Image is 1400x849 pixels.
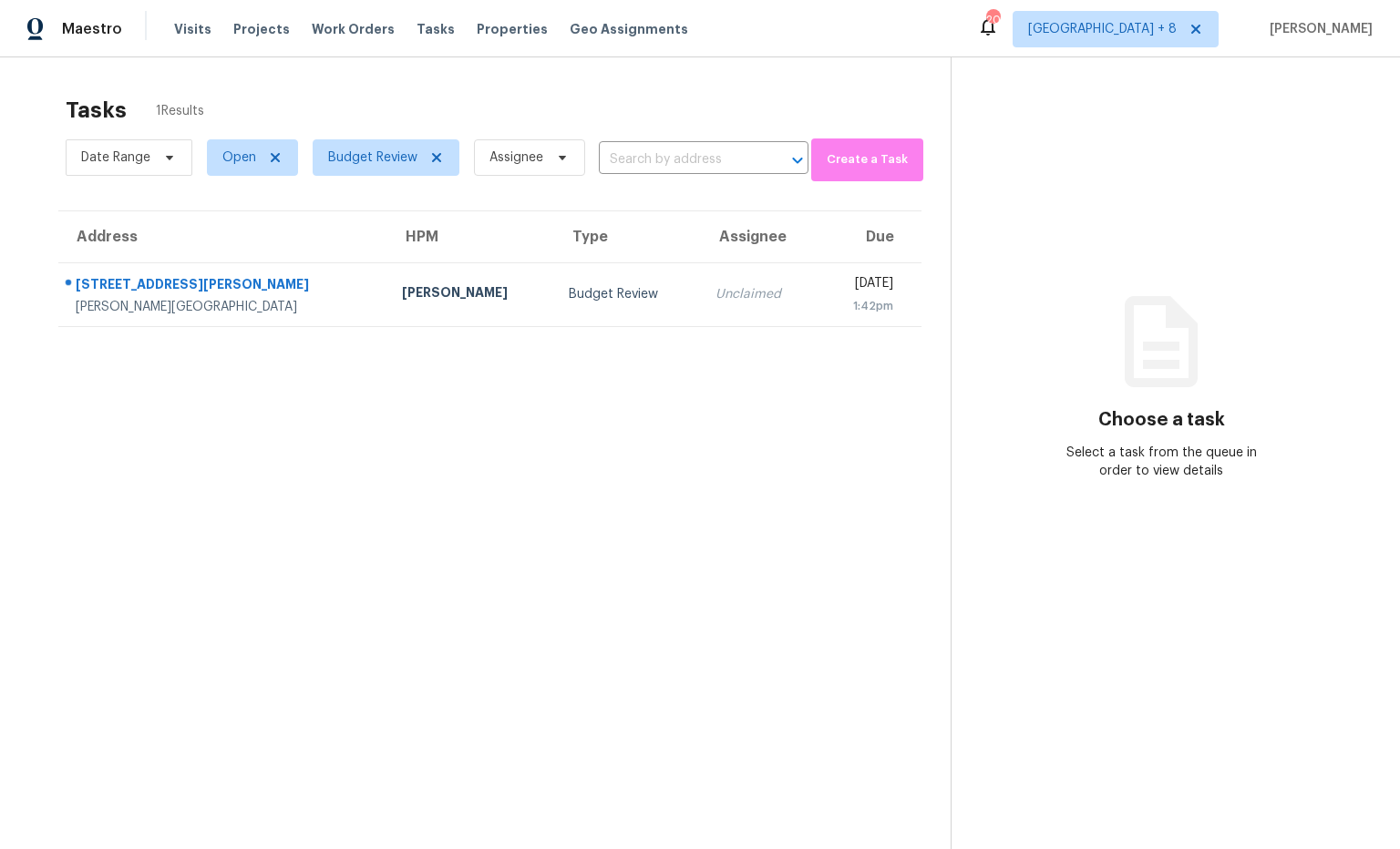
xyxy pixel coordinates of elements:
[477,20,548,38] span: Properties
[570,20,688,38] span: Geo Assignments
[58,211,387,262] th: Address
[554,211,701,262] th: Type
[1262,20,1373,38] span: [PERSON_NAME]
[833,274,893,297] div: [DATE]
[66,101,127,119] h2: Tasks
[785,148,810,173] button: Open
[701,211,818,262] th: Assignee
[312,20,395,38] span: Work Orders
[174,20,211,38] span: Visits
[156,102,204,120] span: 1 Results
[81,148,150,167] span: Date Range
[387,211,554,262] th: HPM
[62,20,122,38] span: Maestro
[222,148,256,167] span: Open
[489,148,543,167] span: Assignee
[715,285,804,303] div: Unclaimed
[1098,411,1225,429] h3: Choose a task
[569,285,686,303] div: Budget Review
[599,146,757,174] input: Search by address
[833,297,893,315] div: 1:42pm
[76,298,373,316] div: [PERSON_NAME][GEOGRAPHIC_DATA]
[328,148,417,167] span: Budget Review
[417,23,455,36] span: Tasks
[1056,444,1266,480] div: Select a task from the queue in order to view details
[1028,20,1177,38] span: [GEOGRAPHIC_DATA] + 8
[818,211,921,262] th: Due
[233,20,290,38] span: Projects
[986,11,999,29] div: 205
[402,283,540,306] div: [PERSON_NAME]
[820,149,914,170] span: Create a Task
[811,138,923,181] button: Create a Task
[76,275,373,298] div: [STREET_ADDRESS][PERSON_NAME]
